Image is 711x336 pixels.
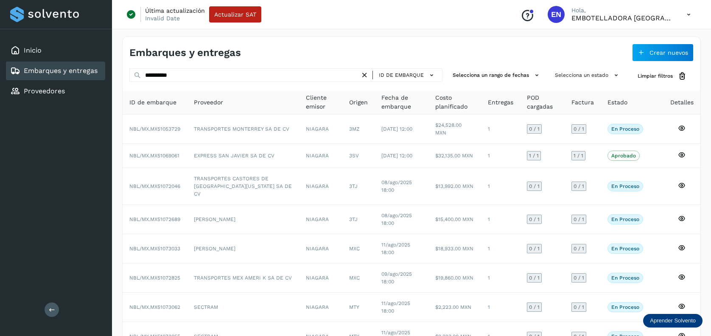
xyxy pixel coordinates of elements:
[299,144,342,168] td: NIAGARA
[481,144,520,168] td: 1
[481,263,520,293] td: 1
[611,304,639,310] p: En proceso
[574,184,584,189] span: 0 / 1
[299,234,342,263] td: NIAGARA
[428,115,481,144] td: $24,528.00 MXN
[381,153,412,159] span: [DATE] 12:00
[129,153,179,159] span: NBL/MX.MX51069061
[24,46,42,54] a: Inicio
[611,153,636,159] p: Aprobado
[481,168,520,205] td: 1
[194,98,223,107] span: Proveedor
[571,98,594,107] span: Factura
[574,275,584,280] span: 0 / 1
[187,144,299,168] td: EXPRESS SAN JAVIER SA DE CV
[611,183,639,189] p: En proceso
[145,7,205,14] p: Última actualización
[187,234,299,263] td: [PERSON_NAME]
[24,67,98,75] a: Embarques y entregas
[24,87,65,95] a: Proveedores
[299,293,342,322] td: NIAGARA
[529,246,540,251] span: 0 / 1
[574,246,584,251] span: 0 / 1
[306,93,336,111] span: Cliente emisor
[574,153,583,158] span: 1 / 1
[381,93,422,111] span: Fecha de embarque
[381,242,410,255] span: 11/ago/2025 18:00
[342,293,375,322] td: MTY
[214,11,256,17] span: Actualizar SAT
[187,293,299,322] td: SECTRAM
[129,183,180,189] span: NBL/MX.MX51072046
[632,44,694,62] button: Crear nuevos
[145,14,180,22] p: Invalid Date
[529,126,540,132] span: 0 / 1
[611,126,639,132] p: En proceso
[428,263,481,293] td: $19,860.00 MXN
[381,126,412,132] span: [DATE] 12:00
[631,68,694,84] button: Limpiar filtros
[481,293,520,322] td: 1
[529,153,539,158] span: 1 / 1
[529,184,540,189] span: 0 / 1
[187,168,299,205] td: TRANSPORTES CASTORES DE [GEOGRAPHIC_DATA][US_STATE] SA DE CV
[187,263,299,293] td: TRANSPORTES MEX AMERI K SA DE CV
[129,47,241,59] h4: Embarques y entregas
[129,98,176,107] span: ID de embarque
[428,234,481,263] td: $18,933.00 MXN
[129,275,180,281] span: NBL/MX.MX51072825
[6,82,105,101] div: Proveedores
[551,68,624,82] button: Selecciona un estado
[209,6,261,22] button: Actualizar SAT
[574,305,584,310] span: 0 / 1
[379,71,424,79] span: ID de embarque
[187,115,299,144] td: TRANSPORTES MONTERREY SA DE CV
[299,205,342,234] td: NIAGARA
[428,144,481,168] td: $32,135.00 MXN
[481,205,520,234] td: 1
[574,126,584,132] span: 0 / 1
[574,217,584,222] span: 0 / 1
[299,168,342,205] td: NIAGARA
[6,62,105,80] div: Embarques y entregas
[129,246,180,252] span: NBL/MX.MX51073033
[342,205,375,234] td: 3TJ
[643,314,703,328] div: Aprender Solvento
[381,179,412,193] span: 08/ago/2025 18:00
[529,217,540,222] span: 0 / 1
[342,144,375,168] td: 3SV
[342,115,375,144] td: 3MZ
[376,69,439,81] button: ID de embarque
[129,126,180,132] span: NBL/MX.MX51053729
[571,7,673,14] p: Hola,
[529,305,540,310] span: 0 / 1
[342,168,375,205] td: 3TJ
[481,115,520,144] td: 1
[611,216,639,222] p: En proceso
[649,50,688,56] span: Crear nuevos
[6,41,105,60] div: Inicio
[381,213,412,226] span: 08/ago/2025 18:00
[529,275,540,280] span: 0 / 1
[342,263,375,293] td: MXC
[611,275,639,281] p: En proceso
[428,293,481,322] td: $2,223.00 MXN
[488,98,513,107] span: Entregas
[481,234,520,263] td: 1
[435,93,474,111] span: Costo planificado
[527,93,558,111] span: POD cargadas
[428,205,481,234] td: $15,400.00 MXN
[670,98,694,107] span: Detalles
[428,168,481,205] td: $13,992.00 MXN
[187,205,299,234] td: [PERSON_NAME]
[381,300,410,314] span: 11/ago/2025 18:00
[650,317,696,324] p: Aprender Solvento
[381,271,412,285] span: 09/ago/2025 18:00
[129,304,180,310] span: NBL/MX.MX51073062
[449,68,545,82] button: Selecciona un rango de fechas
[607,98,627,107] span: Estado
[342,234,375,263] td: MXC
[129,216,180,222] span: NBL/MX.MX51072689
[638,72,673,80] span: Limpiar filtros
[611,246,639,252] p: En proceso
